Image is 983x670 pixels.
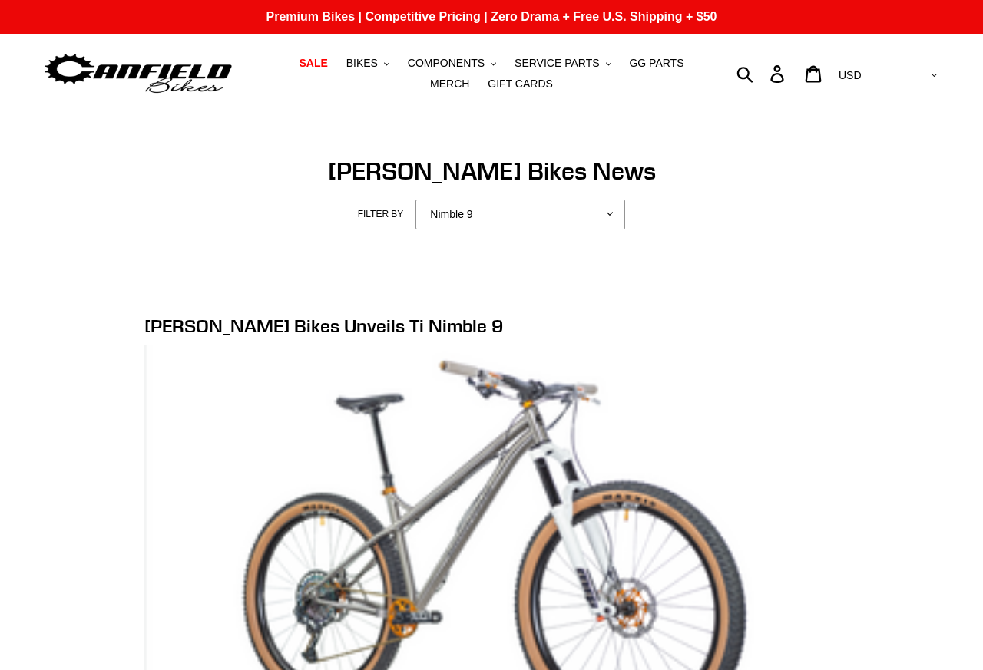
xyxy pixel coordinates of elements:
span: GG PARTS [629,57,683,70]
a: MERCH [422,74,477,94]
a: GG PARTS [621,53,691,74]
a: GIFT CARDS [480,74,561,94]
button: COMPONENTS [400,53,504,74]
a: SALE [291,53,335,74]
span: BIKES [346,57,378,70]
a: [PERSON_NAME] Bikes Unveils Ti Nimble 9 [144,314,503,337]
span: SALE [299,57,327,70]
h1: [PERSON_NAME] Bikes News [73,157,910,186]
button: BIKES [339,53,397,74]
label: Filter by [358,207,404,221]
span: SERVICE PARTS [515,57,599,70]
span: MERCH [430,78,469,91]
img: Canfield Bikes [42,50,234,98]
button: SERVICE PARTS [507,53,618,74]
span: GIFT CARDS [488,78,553,91]
span: COMPONENTS [408,57,485,70]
